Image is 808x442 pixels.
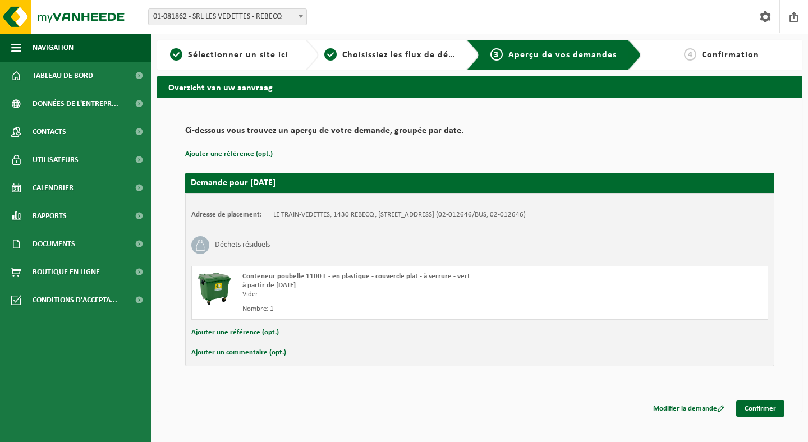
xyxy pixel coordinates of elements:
span: 4 [684,48,696,61]
span: 3 [490,48,503,61]
span: Choisissiez les flux de déchets et récipients [342,50,529,59]
span: 01-081862 - SRL LES VEDETTES - REBECQ [149,9,306,25]
button: Ajouter un commentaire (opt.) [191,346,286,360]
span: Conteneur poubelle 1100 L - en plastique - couvercle plat - à serrure - vert [242,273,470,280]
button: Ajouter une référence (opt.) [191,325,279,340]
strong: à partir de [DATE] [242,282,296,289]
a: 2Choisissiez les flux de déchets et récipients [324,48,458,62]
span: Rapports [33,202,67,230]
a: Modifier la demande [645,400,733,417]
span: Tableau de bord [33,62,93,90]
strong: Adresse de placement: [191,211,262,218]
a: Confirmer [736,400,784,417]
span: Confirmation [702,50,759,59]
button: Ajouter une référence (opt.) [185,147,273,162]
span: Boutique en ligne [33,258,100,286]
h3: Déchets résiduels [215,236,270,254]
span: Documents [33,230,75,258]
td: LE TRAIN-VEDETTES, 1430 REBECQ, [STREET_ADDRESS] (02-012646/BUS, 02-012646) [273,210,526,219]
div: Vider [242,290,525,299]
span: 01-081862 - SRL LES VEDETTES - REBECQ [148,8,307,25]
span: 2 [324,48,337,61]
h2: Overzicht van uw aanvraag [157,76,802,98]
span: 1 [170,48,182,61]
span: Calendrier [33,174,74,202]
h2: Ci-dessous vous trouvez un aperçu de votre demande, groupée par date. [185,126,774,141]
span: Aperçu de vos demandes [508,50,617,59]
strong: Demande pour [DATE] [191,178,276,187]
span: Contacts [33,118,66,146]
a: 1Sélectionner un site ici [163,48,296,62]
div: Nombre: 1 [242,305,525,314]
span: Utilisateurs [33,146,79,174]
span: Sélectionner un site ici [188,50,288,59]
span: Conditions d'accepta... [33,286,117,314]
span: Données de l'entrepr... [33,90,118,118]
span: Navigation [33,34,74,62]
img: WB-1100-HPE-GN-04.png [198,272,231,306]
